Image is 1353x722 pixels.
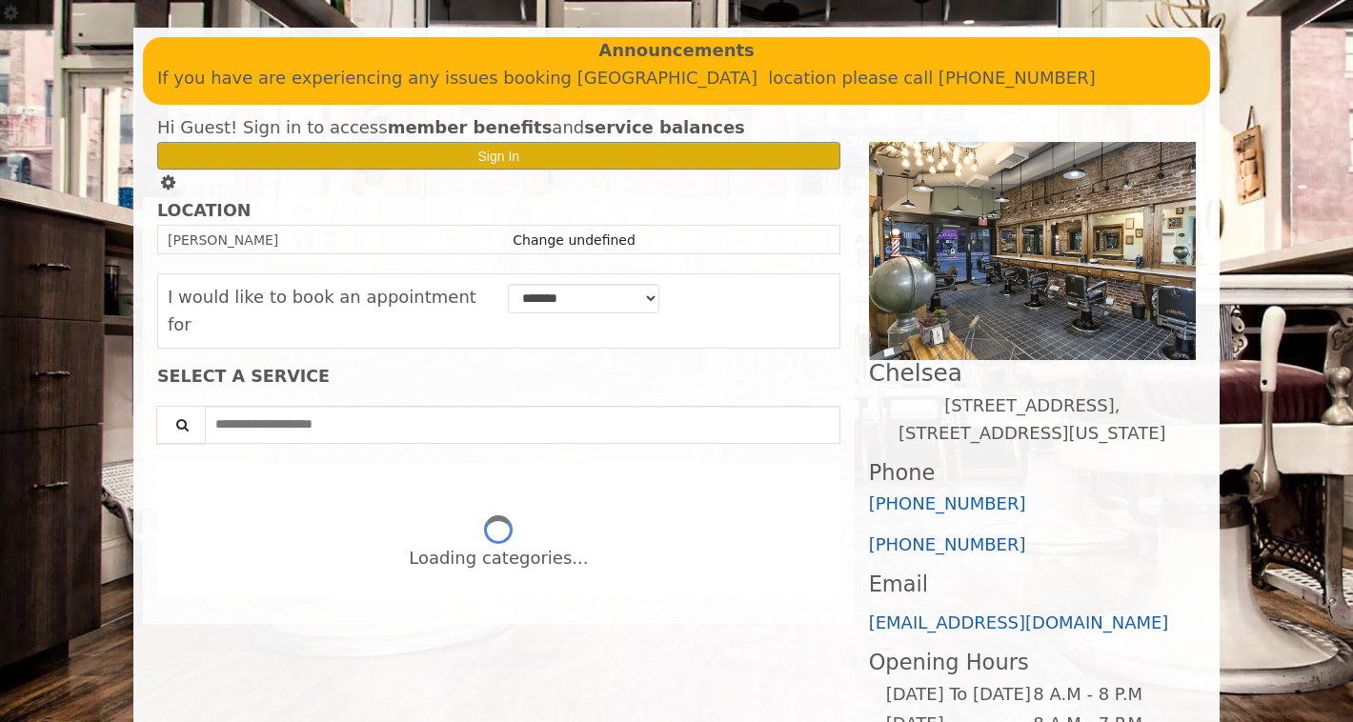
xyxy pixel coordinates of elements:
p: [STREET_ADDRESS],[STREET_ADDRESS][US_STATE] [869,392,1196,448]
b: member benefits [388,117,553,137]
h3: Phone [869,461,1196,485]
a: Change undefined [513,232,636,248]
p: If you have are experiencing any issues booking [GEOGRAPHIC_DATA] location please call [PHONE_NUM... [157,65,1196,92]
b: LOCATION [157,201,251,220]
button: Sign In [157,142,840,170]
button: Service Search [156,406,206,444]
a: [PHONE_NUMBER] [869,493,1026,513]
span: I would like to book an appointment for [168,287,476,334]
div: SELECT A SERVICE [157,368,840,386]
a: [PHONE_NUMBER] [869,534,1026,554]
b: service balances [584,117,745,137]
h2: Chelsea [869,360,1196,386]
div: Hi Guest! Sign in to access and [157,114,840,142]
b: Announcements [598,37,755,65]
span: [PERSON_NAME] [168,232,278,248]
div: Loading categories... [409,545,588,572]
td: 8 A.M - 8 P.M [1032,680,1180,710]
a: [EMAIL_ADDRESS][DOMAIN_NAME] [869,612,1169,632]
h3: Email [869,572,1196,596]
td: [DATE] To [DATE] [885,680,1032,710]
h3: Opening Hours [869,651,1196,674]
